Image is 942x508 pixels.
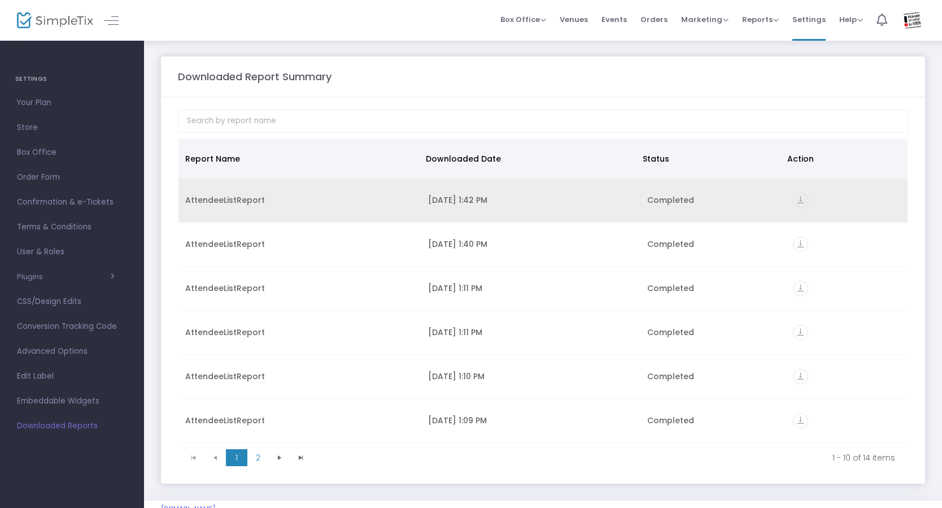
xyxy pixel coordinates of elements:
[17,294,127,309] span: CSS/Design Edits
[185,327,415,338] div: AttendeeListReport
[793,193,901,208] div: https://go.SimpleTix.com/2357i
[428,371,633,382] div: 9/30/2025 1:10 PM
[793,237,901,252] div: https://go.SimpleTix.com/hhc4a
[15,68,129,90] h4: SETTINGS
[178,110,908,133] input: Search by report name
[601,5,627,34] span: Events
[742,14,779,25] span: Reports
[647,415,779,426] div: Completed
[793,416,808,428] a: vertical_align_bottom
[247,449,269,466] span: Page 2
[793,325,808,340] i: vertical_align_bottom
[793,240,808,251] a: vertical_align_bottom
[178,69,332,84] m-panel-title: Downloaded Report Summary
[793,196,808,207] a: vertical_align_bottom
[178,139,419,179] th: Report Name
[793,328,808,340] a: vertical_align_bottom
[793,281,901,296] div: https://go.SimpleTix.com/g7y11
[17,245,127,259] span: User & Roles
[647,327,779,338] div: Completed
[839,14,863,25] span: Help
[17,95,127,110] span: Your Plan
[793,325,901,340] div: https://go.SimpleTix.com/1rxf8
[17,419,127,433] span: Downloaded Reports
[17,272,115,281] button: Plugins
[647,371,779,382] div: Completed
[269,449,290,466] span: Go to the next page
[428,415,633,426] div: 9/30/2025 1:09 PM
[647,194,779,206] div: Completed
[428,327,633,338] div: 9/30/2025 1:11 PM
[185,194,415,206] div: AttendeeListReport
[17,120,127,135] span: Store
[17,344,127,359] span: Advanced Options
[793,284,808,296] a: vertical_align_bottom
[17,220,127,235] span: Terms & Conditions
[296,453,306,462] span: Go to the last page
[428,283,633,294] div: 9/30/2025 1:11 PM
[17,369,127,384] span: Edit Label
[681,14,729,25] span: Marketing
[500,14,546,25] span: Box Office
[793,369,901,384] div: https://go.SimpleTix.com/5qsjp
[793,237,808,252] i: vertical_align_bottom
[17,195,127,210] span: Confirmation & e-Tickets
[320,452,895,463] kendo-pager-info: 1 - 10 of 14 items
[185,283,415,294] div: AttendeeListReport
[640,5,668,34] span: Orders
[178,139,908,444] div: Data table
[428,238,633,250] div: 10/13/2025 1:40 PM
[275,453,284,462] span: Go to the next page
[185,238,415,250] div: AttendeeListReport
[17,319,127,334] span: Conversion Tracking Code
[17,394,127,409] span: Embeddable Widgets
[780,139,901,179] th: Action
[17,170,127,185] span: Order Form
[290,449,312,466] span: Go to the last page
[793,193,808,208] i: vertical_align_bottom
[636,139,780,179] th: Status
[793,413,808,428] i: vertical_align_bottom
[792,5,826,34] span: Settings
[793,369,808,384] i: vertical_align_bottom
[793,413,901,428] div: https://go.SimpleTix.com/2dji3
[185,415,415,426] div: AttendeeListReport
[793,281,808,296] i: vertical_align_bottom
[428,194,633,206] div: 10/13/2025 1:42 PM
[560,5,588,34] span: Venues
[185,371,415,382] div: AttendeeListReport
[419,139,636,179] th: Downloaded Date
[793,372,808,384] a: vertical_align_bottom
[226,449,247,466] span: Page 1
[647,283,779,294] div: Completed
[17,145,127,160] span: Box Office
[647,238,779,250] div: Completed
